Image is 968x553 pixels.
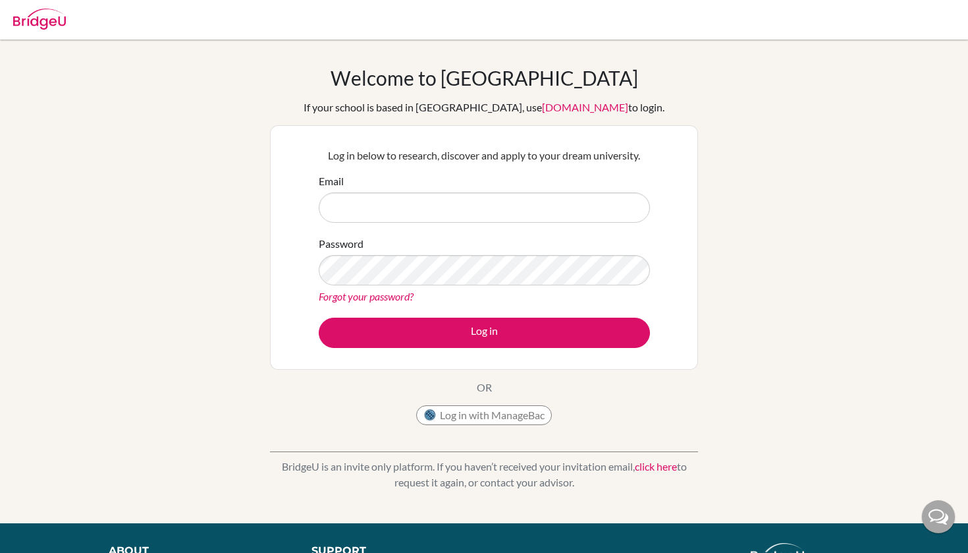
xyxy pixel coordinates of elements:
[319,236,363,252] label: Password
[13,9,66,30] img: Bridge-U
[635,460,677,473] a: click here
[319,290,414,303] a: Forgot your password?
[319,318,650,348] button: Log in
[416,405,552,425] button: Log in with ManageBac
[319,173,344,189] label: Email
[331,66,638,90] h1: Welcome to [GEOGRAPHIC_DATA]
[319,148,650,163] p: Log in below to research, discover and apply to your dream university.
[477,380,492,395] p: OR
[542,101,628,113] a: [DOMAIN_NAME]
[270,459,698,490] p: BridgeU is an invite only platform. If you haven’t received your invitation email, to request it ...
[304,100,664,115] div: If your school is based in [GEOGRAPHIC_DATA], use to login.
